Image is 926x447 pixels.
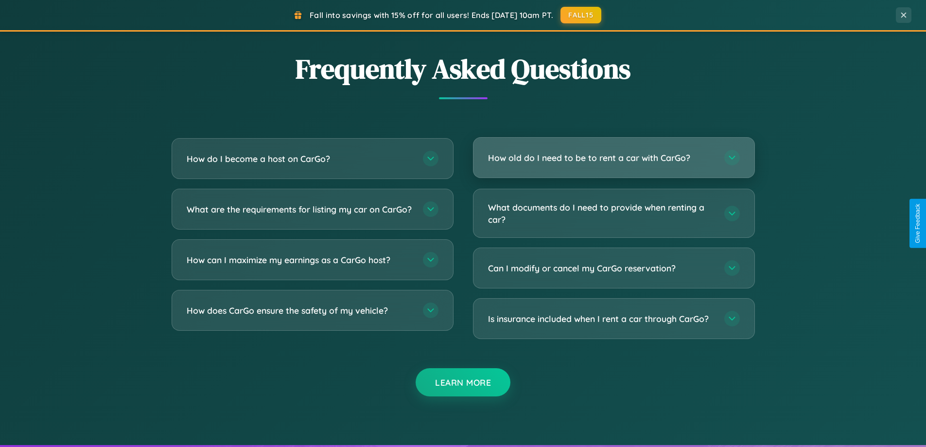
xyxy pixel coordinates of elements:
div: Give Feedback [914,204,921,243]
h3: Can I modify or cancel my CarGo reservation? [488,262,715,274]
h2: Frequently Asked Questions [172,50,755,88]
h3: How do I become a host on CarGo? [187,153,413,165]
button: Learn More [416,368,510,396]
h3: How can I maximize my earnings as a CarGo host? [187,254,413,266]
h3: How old do I need to be to rent a car with CarGo? [488,152,715,164]
h3: Is insurance included when I rent a car through CarGo? [488,313,715,325]
button: FALL15 [560,7,601,23]
span: Fall into savings with 15% off for all users! Ends [DATE] 10am PT. [310,10,553,20]
h3: How does CarGo ensure the safety of my vehicle? [187,304,413,317]
h3: What are the requirements for listing my car on CarGo? [187,203,413,215]
h3: What documents do I need to provide when renting a car? [488,201,715,225]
